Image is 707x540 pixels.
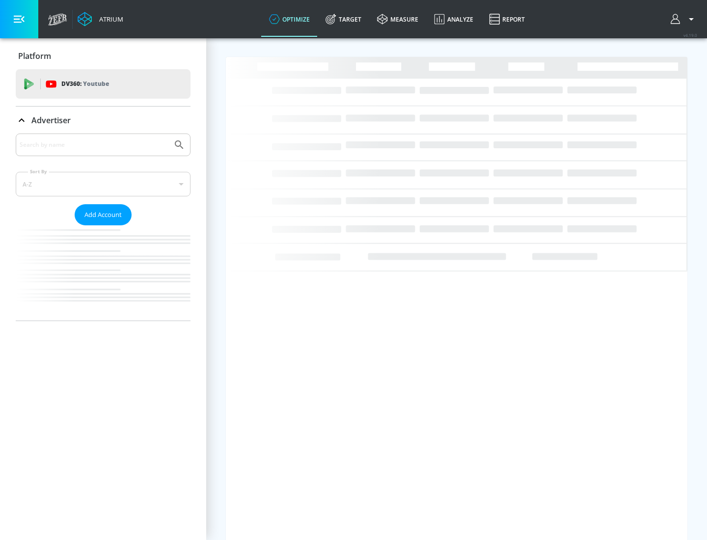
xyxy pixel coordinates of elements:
[481,1,533,37] a: Report
[16,172,190,196] div: A-Z
[28,168,49,175] label: Sort By
[16,69,190,99] div: DV360: Youtube
[83,79,109,89] p: Youtube
[16,42,190,70] div: Platform
[78,12,123,27] a: Atrium
[61,79,109,89] p: DV360:
[16,107,190,134] div: Advertiser
[95,15,123,24] div: Atrium
[16,134,190,321] div: Advertiser
[31,115,71,126] p: Advertiser
[75,204,132,225] button: Add Account
[16,225,190,321] nav: list of Advertiser
[426,1,481,37] a: Analyze
[18,51,51,61] p: Platform
[683,32,697,38] span: v 4.19.0
[20,138,168,151] input: Search by name
[84,209,122,220] span: Add Account
[261,1,318,37] a: optimize
[369,1,426,37] a: measure
[318,1,369,37] a: Target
